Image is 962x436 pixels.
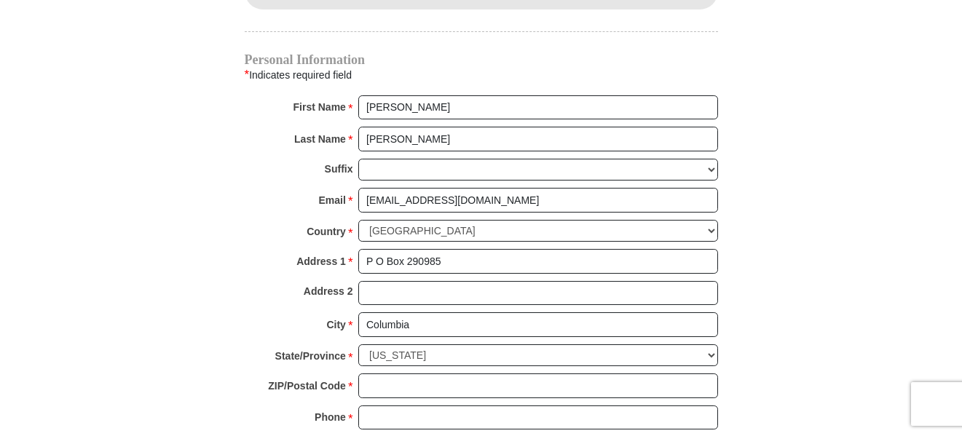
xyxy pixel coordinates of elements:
strong: ZIP/Postal Code [268,376,346,396]
h4: Personal Information [245,54,718,66]
div: Indicates required field [245,66,718,84]
strong: Phone [315,407,346,427]
strong: Address 2 [304,281,353,301]
strong: Country [307,221,346,242]
strong: Address 1 [296,251,346,271]
strong: State/Province [275,346,346,366]
strong: Last Name [294,129,346,149]
strong: Suffix [325,159,353,179]
strong: City [326,314,345,335]
strong: First Name [293,97,346,117]
strong: Email [319,190,346,210]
